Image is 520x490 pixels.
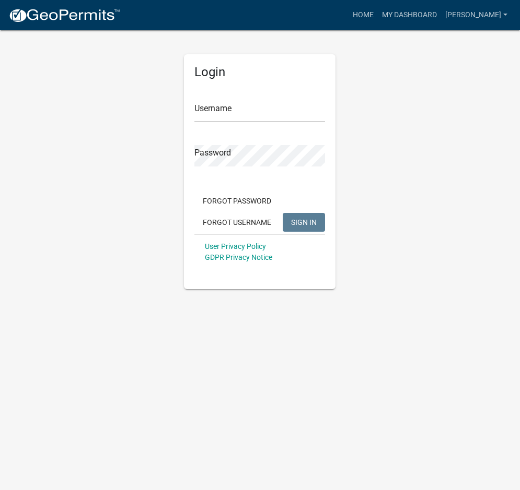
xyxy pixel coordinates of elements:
button: Forgot Username [194,213,280,232]
a: GDPR Privacy Notice [205,253,272,261]
button: Forgot Password [194,192,280,210]
a: [PERSON_NAME] [441,5,512,25]
a: User Privacy Policy [205,242,266,250]
h5: Login [194,65,325,80]
a: Home [349,5,378,25]
a: My Dashboard [378,5,441,25]
button: SIGN IN [283,213,325,232]
span: SIGN IN [291,218,317,226]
